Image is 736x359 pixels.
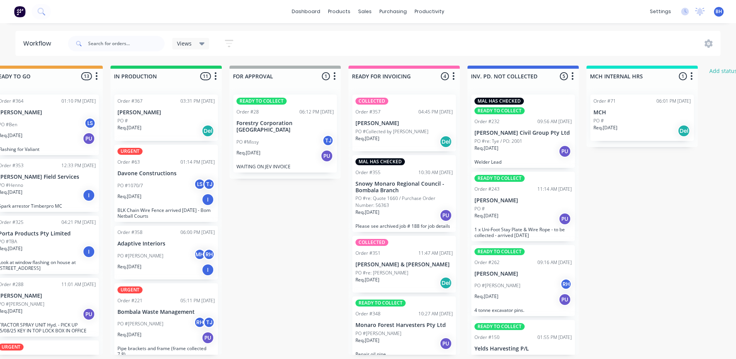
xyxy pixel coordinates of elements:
[537,186,572,193] div: 11:14 AM [DATE]
[559,213,571,225] div: PU
[355,351,453,357] p: Repair oil pipe
[61,98,96,105] div: 01:10 PM [DATE]
[474,334,500,341] div: Order #150
[233,95,337,173] div: READY TO COLLECTOrder #2806:12 PM [DATE]Forestry Corporation [GEOGRAPHIC_DATA]PO #MissyTJReq.[DAT...
[117,98,143,105] div: Order #367
[83,246,95,258] div: I
[117,117,128,124] p: PO #
[418,250,453,257] div: 11:47 AM [DATE]
[352,95,456,151] div: COLLECTEDOrder #35704:45 PM [DATE][PERSON_NAME]PO #Collected by [PERSON_NAME]Req.[DATE]Del
[355,108,381,115] div: Order #357
[117,331,141,338] p: Req. [DATE]
[471,245,575,317] div: READY TO COLLECTOrder #26209:16 AM [DATE][PERSON_NAME]PO #[PERSON_NAME]RHReq.[DATE]PU4 tonne exca...
[474,345,572,352] p: Yelds Harvesting P/L
[474,138,522,145] p: PO #re: Tye / PO: 2001
[355,223,453,229] p: Please see archived job # 188 for job details
[352,155,456,232] div: MAL HAS CHECKEDOrder #35510:30 AM [DATE]Snowy Monaro Regional Council - Bombala BranchPO #re: Quo...
[471,172,575,241] div: READY TO COLLECTOrder #24311:14 AM [DATE][PERSON_NAME]PO #Req.[DATE]PU1 x Uni-Foot Stay Plate & W...
[236,108,259,115] div: Order #28
[322,135,334,146] div: TJ
[593,117,604,124] p: PO #
[678,125,690,137] div: Del
[352,236,456,293] div: COLLECTEDOrder #35111:47 AM [DATE][PERSON_NAME] & [PERSON_NAME]PO #re: [PERSON_NAME]Req.[DATE]Del
[202,193,214,206] div: I
[355,135,379,142] p: Req. [DATE]
[355,120,453,127] p: [PERSON_NAME]
[114,145,218,222] div: URGENTOrder #6301:14 PM [DATE]Davone ConstructionsPO #1070/7LSTJReq.[DATE]IBLK Chain Wire Fence a...
[117,170,215,177] p: Davone Constructions
[117,263,141,270] p: Req. [DATE]
[355,250,381,257] div: Order #351
[117,252,163,259] p: PO #[PERSON_NAME]
[537,259,572,266] div: 09:16 AM [DATE]
[474,197,572,204] p: [PERSON_NAME]
[117,297,143,304] div: Order #221
[474,175,525,182] div: READY TO COLLECT
[355,209,379,216] p: Req. [DATE]
[117,182,143,189] p: PO #1070/7
[355,239,388,246] div: COLLECTED
[84,117,96,129] div: LS
[355,276,379,283] p: Req. [DATE]
[61,162,96,169] div: 12:33 PM [DATE]
[180,297,215,304] div: 05:11 PM [DATE]
[355,269,408,276] p: PO #re: [PERSON_NAME]
[236,139,259,146] p: PO #Missy
[440,337,452,350] div: PU
[355,98,388,105] div: COLLECTED
[236,164,334,169] p: WAITING ON JEV INVOICE
[418,169,453,176] div: 10:30 AM [DATE]
[324,6,354,17] div: products
[354,6,376,17] div: sales
[418,108,453,115] div: 04:45 PM [DATE]
[202,125,214,137] div: Del
[83,308,95,320] div: PU
[117,229,143,236] div: Order #358
[355,158,405,165] div: MAL HAS CHECKED
[355,310,381,317] div: Order #348
[474,293,498,300] p: Req. [DATE]
[236,120,334,133] p: Forestry Corporation [GEOGRAPHIC_DATA]
[180,159,215,166] div: 01:14 PM [DATE]
[474,323,525,330] div: READY TO COLLECT
[202,332,214,344] div: PU
[474,271,572,277] p: [PERSON_NAME]
[440,277,452,289] div: Del
[474,307,572,313] p: 4 tonne excavator pins.
[559,293,571,306] div: PU
[590,95,694,141] div: Order #7106:01 PM [DATE]MCHPO #Req.[DATE]Del
[321,150,333,162] div: PU
[474,248,525,255] div: READY TO COLLECT
[474,282,520,289] p: PO #[PERSON_NAME]
[117,148,143,155] div: URGENT
[355,330,401,337] p: PO #[PERSON_NAME]
[411,6,448,17] div: productivity
[117,207,215,219] p: BLK Chain Wire Fence arrived [DATE] - Bom Netball Courts
[355,300,406,307] div: READY TO COLLECT
[83,189,95,202] div: I
[474,107,525,114] div: READY TO COLLECT
[117,320,163,327] p: PO #[PERSON_NAME]
[117,345,215,357] p: Pipe brackets and frame (frame collected 7.8)
[537,334,572,341] div: 01:55 PM [DATE]
[180,98,215,105] div: 03:31 PM [DATE]
[114,226,218,279] div: Order #35806:00 PM [DATE]Adaptive InteriorsPO #[PERSON_NAME]MHRHReq.[DATE]I
[355,181,453,194] p: Snowy Monaro Regional Council - Bombala Branch
[716,8,722,15] span: BH
[23,39,55,48] div: Workflow
[474,186,500,193] div: Order #243
[376,6,411,17] div: purchasing
[117,240,215,247] p: Adaptive Interiors
[474,212,498,219] p: Req. [DATE]
[355,128,428,135] p: PO #Collected by [PERSON_NAME]
[656,98,691,105] div: 06:01 PM [DATE]
[88,36,165,51] input: Search for orders...
[236,149,260,156] p: Req. [DATE]
[194,178,206,190] div: LS
[299,108,334,115] div: 06:12 PM [DATE]
[194,249,206,260] div: MH
[474,145,498,152] p: Req. [DATE]
[646,6,675,17] div: settings
[117,286,143,293] div: URGENT
[117,159,140,166] div: Order #63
